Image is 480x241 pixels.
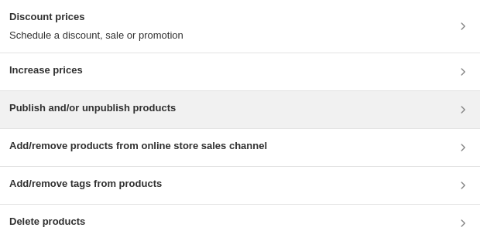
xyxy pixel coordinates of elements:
[9,214,85,229] h3: Delete products
[9,9,183,25] h3: Discount prices
[9,63,83,78] h3: Increase prices
[9,100,176,116] h3: Publish and/or unpublish products
[9,176,162,192] h3: Add/remove tags from products
[9,138,267,154] h3: Add/remove products from online store sales channel
[9,28,183,43] p: Schedule a discount, sale or promotion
